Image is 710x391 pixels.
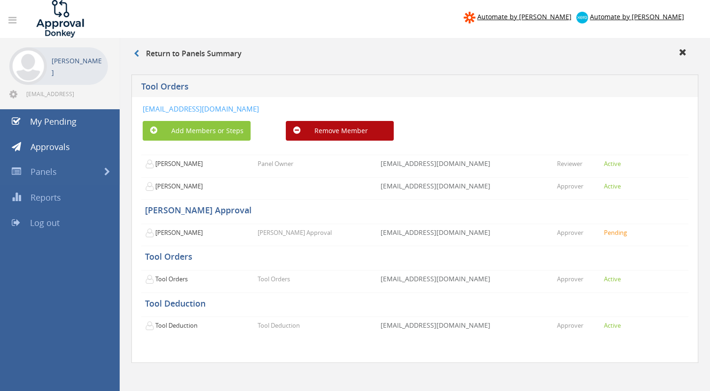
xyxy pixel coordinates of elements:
p: Tool Orders [258,275,290,284]
span: Panels [31,166,57,177]
p: Approver [557,182,583,191]
small: Pending [604,228,627,237]
p: [PERSON_NAME] [145,159,203,169]
h5: Tool Orders [145,252,685,262]
span: Automate by [PERSON_NAME] [477,12,572,21]
p: Approver [557,228,583,237]
h5: Tool Deduction [145,299,685,308]
img: zapier-logomark.png [464,12,475,23]
p: Panel Owner [258,159,293,168]
small: Active [604,275,621,283]
span: My Pending [30,116,76,127]
td: [EMAIL_ADDRESS][DOMAIN_NAME] [377,317,553,339]
p: [PERSON_NAME] [52,55,103,78]
h5: Tool Orders [141,82,526,94]
button: Remove Member [286,121,394,141]
p: Approver [557,321,583,330]
p: Tool Deduction [258,321,300,330]
a: [EMAIL_ADDRESS][DOMAIN_NAME] [143,104,259,113]
p: [PERSON_NAME] [145,182,203,191]
td: [EMAIL_ADDRESS][DOMAIN_NAME] [377,224,553,246]
p: Tool Orders [145,275,199,284]
small: Active [604,182,621,190]
span: Log out [30,217,60,228]
td: [EMAIL_ADDRESS][DOMAIN_NAME] [377,177,553,200]
p: Reviewer [557,159,582,168]
span: Approvals [31,141,70,152]
span: Reports [31,192,61,203]
p: [PERSON_NAME] [145,228,203,238]
h5: [PERSON_NAME] Approval [145,206,685,215]
h3: Return to Panels Summary [134,50,242,58]
p: [PERSON_NAME] Approval [258,228,332,237]
button: Add Members or Steps [143,121,251,141]
img: xero-logo.png [576,12,588,23]
td: [EMAIL_ADDRESS][DOMAIN_NAME] [377,271,553,293]
td: [EMAIL_ADDRESS][DOMAIN_NAME] [377,155,553,177]
p: Approver [557,275,583,284]
span: Automate by [PERSON_NAME] [590,12,684,21]
small: Active [604,159,621,168]
span: [EMAIL_ADDRESS][DOMAIN_NAME] [26,90,106,98]
small: Active [604,321,621,330]
p: Tool Deduction [145,321,199,331]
